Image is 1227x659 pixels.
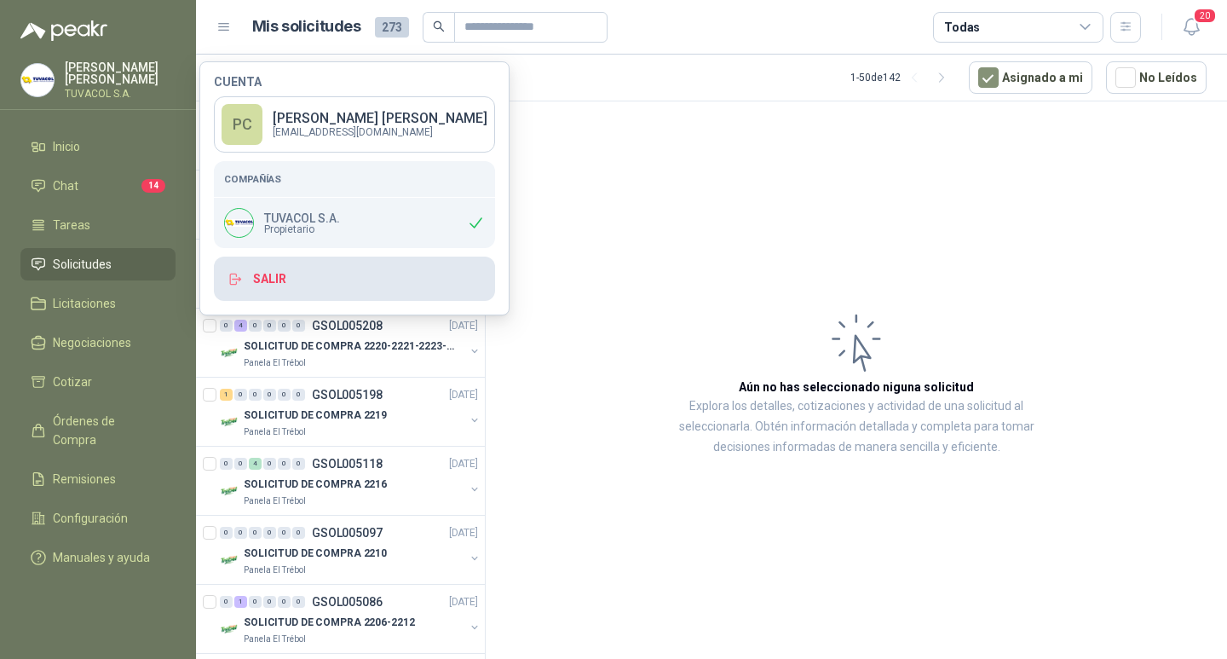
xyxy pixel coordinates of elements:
[214,198,495,248] div: Company LogoTUVACOL S.A.Propietario
[249,320,262,332] div: 0
[449,456,478,472] p: [DATE]
[53,509,128,528] span: Configuración
[249,458,262,470] div: 4
[53,255,112,274] span: Solicitudes
[20,327,176,359] a: Negociaciones
[234,527,247,539] div: 0
[244,425,306,439] p: Panela El Trébol
[20,170,176,202] a: Chat14
[220,523,481,577] a: 0 0 0 0 0 0 GSOL005097[DATE] Company LogoSOLICITUD DE COMPRA 2210Panela El Trébol
[20,463,176,495] a: Remisiones
[220,592,481,646] a: 0 1 0 0 0 0 GSOL005086[DATE] Company LogoSOLICITUD DE COMPRA 2206-2212Panela El Trébol
[234,596,247,608] div: 1
[312,596,383,608] p: GSOL005086
[20,366,176,398] a: Cotizar
[292,458,305,470] div: 0
[244,633,306,646] p: Panela El Trébol
[278,389,291,401] div: 0
[53,412,159,449] span: Órdenes de Compra
[263,458,276,470] div: 0
[292,320,305,332] div: 0
[1106,61,1207,94] button: No Leídos
[312,320,383,332] p: GSOL005208
[850,64,955,91] div: 1 - 50 de 142
[214,76,495,88] h4: Cuenta
[220,320,233,332] div: 0
[222,104,262,145] div: PC
[53,137,80,156] span: Inicio
[449,387,478,403] p: [DATE]
[292,596,305,608] div: 0
[252,14,361,39] h1: Mis solicitudes
[263,596,276,608] div: 0
[65,61,176,85] p: [PERSON_NAME] [PERSON_NAME]
[273,112,487,125] p: [PERSON_NAME] [PERSON_NAME]
[220,384,481,439] a: 1 0 0 0 0 0 GSOL005198[DATE] Company LogoSOLICITUD DE COMPRA 2219Panela El Trébol
[249,389,262,401] div: 0
[53,470,116,488] span: Remisiones
[21,64,54,96] img: Company Logo
[263,527,276,539] div: 0
[263,320,276,332] div: 0
[433,20,445,32] span: search
[656,396,1057,458] p: Explora los detalles, cotizaciones y actividad de una solicitud al seleccionarla. Obtén informaci...
[220,550,240,570] img: Company Logo
[244,615,415,631] p: SOLICITUD DE COMPRA 2206-2212
[20,502,176,535] a: Configuración
[249,527,262,539] div: 0
[220,619,240,639] img: Company Logo
[220,454,481,508] a: 0 0 4 0 0 0 GSOL005118[DATE] Company LogoSOLICITUD DE COMPRA 2216Panela El Trébol
[53,333,131,352] span: Negociaciones
[944,18,980,37] div: Todas
[263,389,276,401] div: 0
[292,389,305,401] div: 0
[20,20,107,41] img: Logo peakr
[20,287,176,320] a: Licitaciones
[273,127,487,137] p: [EMAIL_ADDRESS][DOMAIN_NAME]
[141,179,165,193] span: 14
[53,216,90,234] span: Tareas
[225,209,253,237] img: Company Logo
[20,248,176,280] a: Solicitudes
[969,61,1092,94] button: Asignado a mi
[53,176,78,195] span: Chat
[312,527,383,539] p: GSOL005097
[220,527,233,539] div: 0
[220,315,481,370] a: 0 4 0 0 0 0 GSOL005208[DATE] Company LogoSOLICITUD DE COMPRA 2220-2221-2223-2224Panela El Trébol
[234,320,247,332] div: 4
[220,596,233,608] div: 0
[244,477,387,493] p: SOLICITUD DE COMPRA 2216
[244,494,306,508] p: Panela El Trébol
[244,408,387,424] p: SOLICITUD DE COMPRA 2219
[264,224,340,234] span: Propietario
[449,594,478,610] p: [DATE]
[278,458,291,470] div: 0
[449,318,478,334] p: [DATE]
[65,89,176,99] p: TUVACOL S.A.
[53,373,92,391] span: Cotizar
[214,257,495,301] button: Salir
[220,389,233,401] div: 1
[53,548,150,567] span: Manuales y ayuda
[214,96,495,153] a: PC[PERSON_NAME] [PERSON_NAME][EMAIL_ADDRESS][DOMAIN_NAME]
[220,481,240,501] img: Company Logo
[220,458,233,470] div: 0
[244,356,306,370] p: Panela El Trébol
[278,527,291,539] div: 0
[1193,8,1217,24] span: 20
[220,412,240,432] img: Company Logo
[278,320,291,332] div: 0
[449,525,478,541] p: [DATE]
[244,338,456,355] p: SOLICITUD DE COMPRA 2220-2221-2223-2224
[249,596,262,608] div: 0
[20,541,176,574] a: Manuales y ayuda
[244,564,306,577] p: Panela El Trébol
[224,171,485,187] h5: Compañías
[739,378,974,396] h3: Aún no has seleccionado niguna solicitud
[292,527,305,539] div: 0
[234,458,247,470] div: 0
[1176,12,1207,43] button: 20
[312,458,383,470] p: GSOL005118
[20,209,176,241] a: Tareas
[20,130,176,163] a: Inicio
